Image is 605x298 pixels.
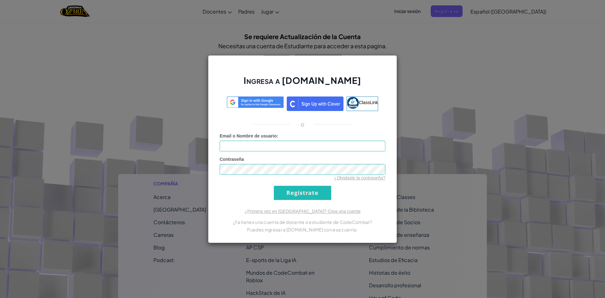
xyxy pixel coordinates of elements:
img: classlink-logo-small.png [347,97,359,109]
label: : [220,133,278,139]
span: Email o Nombre de usuario [220,133,277,138]
span: Contraseña [220,157,244,162]
input: Regístrate [274,186,331,200]
p: ¿Ya tienes una cuenta de docente o estudiante de CodeCombat? [220,218,385,226]
a: ¿Olvidaste la contraseña? [334,175,385,180]
p: Puedes ingresar a [DOMAIN_NAME] con esa cuenta. [220,226,385,233]
p: o [301,120,304,128]
a: ¿Primera vez en [GEOGRAPHIC_DATA]? Crea una cuenta [245,209,360,214]
span: ClassLink [359,100,378,105]
h2: Ingresa a [DOMAIN_NAME] [220,74,385,93]
img: clever_sso_button@2x.png [287,96,343,111]
img: log-in-google-sso.svg [227,96,284,108]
